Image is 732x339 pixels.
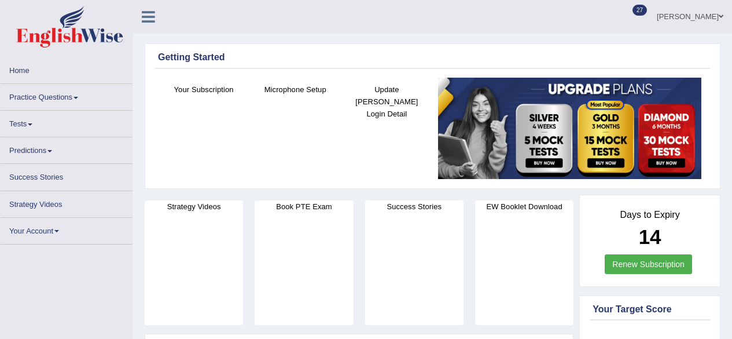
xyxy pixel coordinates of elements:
h4: Days to Expiry [593,210,707,220]
h4: EW Booklet Download [475,201,573,213]
a: Success Stories [1,164,133,187]
a: Your Account [1,218,133,240]
a: Practice Questions [1,84,133,107]
a: Home [1,57,133,80]
a: Predictions [1,137,133,160]
a: Renew Subscription [605,254,692,274]
h4: Book PTE Exam [255,201,353,213]
h4: Microphone Setup [255,83,335,96]
img: small5.jpg [438,78,701,180]
h4: Your Subscription [164,83,244,96]
div: Getting Started [158,50,707,64]
div: Your Target Score [593,302,707,316]
a: Strategy Videos [1,191,133,214]
a: Tests [1,111,133,133]
b: 14 [639,225,661,248]
h4: Update [PERSON_NAME] Login Detail [347,83,426,120]
span: 27 [632,5,647,16]
h4: Strategy Videos [145,201,243,213]
h4: Success Stories [365,201,464,213]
